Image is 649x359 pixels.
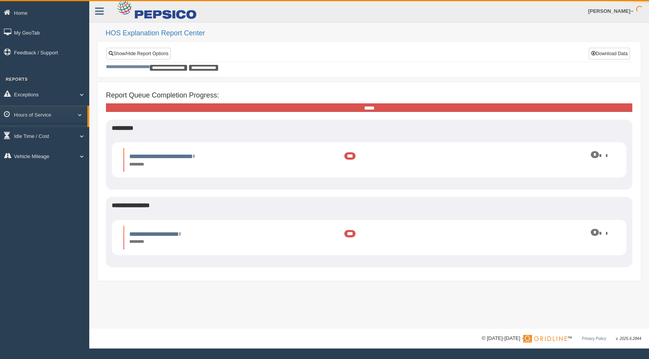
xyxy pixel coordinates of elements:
[523,335,567,343] img: Gridline
[14,125,87,139] a: HOS Explanation Reports
[482,335,641,343] div: © [DATE]-[DATE] - ™
[106,92,632,99] h4: Report Queue Completion Progress:
[582,336,606,341] a: Privacy Policy
[589,48,630,59] button: Download Data
[123,226,615,249] li: Expand
[616,336,641,341] span: v. 2025.6.2844
[123,148,615,172] li: Expand
[106,30,641,37] h2: HOS Explanation Report Center
[106,48,171,59] a: Show/Hide Report Options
